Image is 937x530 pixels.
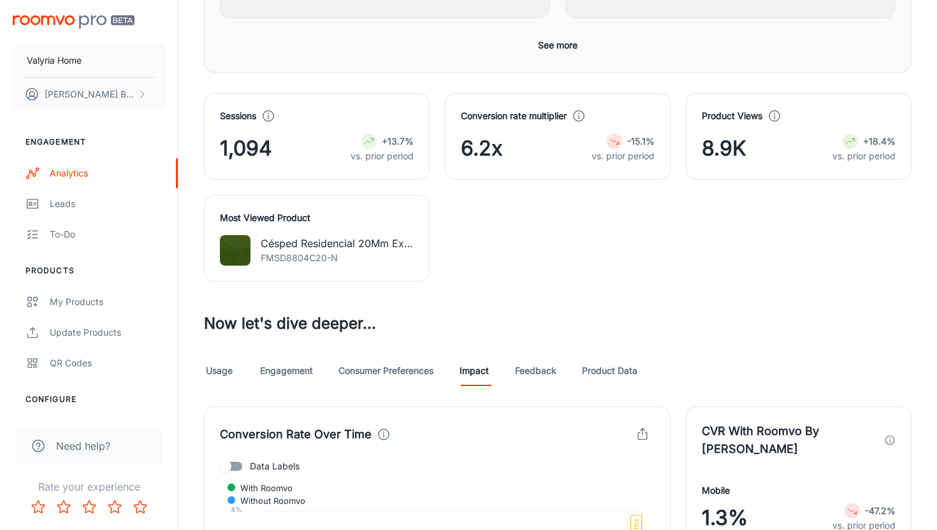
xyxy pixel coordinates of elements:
a: Impact [459,355,490,386]
div: To-do [50,227,165,241]
a: Product Data [582,355,637,386]
strong: -15.1% [627,136,655,147]
strong: +13.7% [382,136,414,147]
p: Valyria Home [27,54,82,68]
span: 1,094 [220,133,272,164]
h4: Most Viewed Product [220,211,414,225]
h4: Sessions [220,109,256,123]
h4: Conversion rate multiplier [461,109,567,123]
button: Valyria Home [13,44,165,77]
button: Rate 5 star [127,494,153,520]
span: Data Labels [250,459,300,473]
button: See more [533,34,583,57]
p: Rate your experience [10,479,168,494]
h4: Mobile [702,483,730,498]
p: vs. prior period [832,149,896,163]
span: With Roomvo [231,482,293,494]
a: Engagement [260,355,313,386]
a: Consumer Preferences [338,355,433,386]
h4: Conversion Rate Over Time [220,426,372,443]
p: Césped Residencial 20Mm Exterior [261,236,414,251]
h4: CVR With Roomvo By [PERSON_NAME] [702,422,879,458]
div: My Products [50,295,165,309]
button: Rate 2 star [51,494,76,520]
a: Feedback [515,355,556,386]
button: Rate 1 star [25,494,51,520]
h4: Product Views [702,109,762,123]
div: Update Products [50,326,165,340]
div: QR Codes [50,356,165,370]
p: [PERSON_NAME] Barrio [45,87,134,101]
strong: +18.4% [863,136,896,147]
img: Roomvo PRO Beta [13,15,134,29]
h3: Now let's dive deeper... [204,312,912,335]
p: FMSD8804C20-N [261,251,414,265]
a: Usage [204,355,235,386]
span: Need help? [56,438,110,454]
p: vs. prior period [351,149,414,163]
img: Césped Residencial 20Mm Exterior [220,235,251,266]
span: Without Roomvo [231,495,305,506]
button: Rate 4 star [102,494,127,520]
p: vs. prior period [592,149,655,163]
span: 8.9K [702,133,746,164]
div: Analytics [50,166,165,180]
div: Leads [50,197,165,211]
span: 6.2x [461,133,502,164]
button: Rate 3 star [76,494,102,520]
button: [PERSON_NAME] Barrio [13,78,165,111]
tspan: 4% [231,505,242,514]
strong: -47.2% [865,505,896,516]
